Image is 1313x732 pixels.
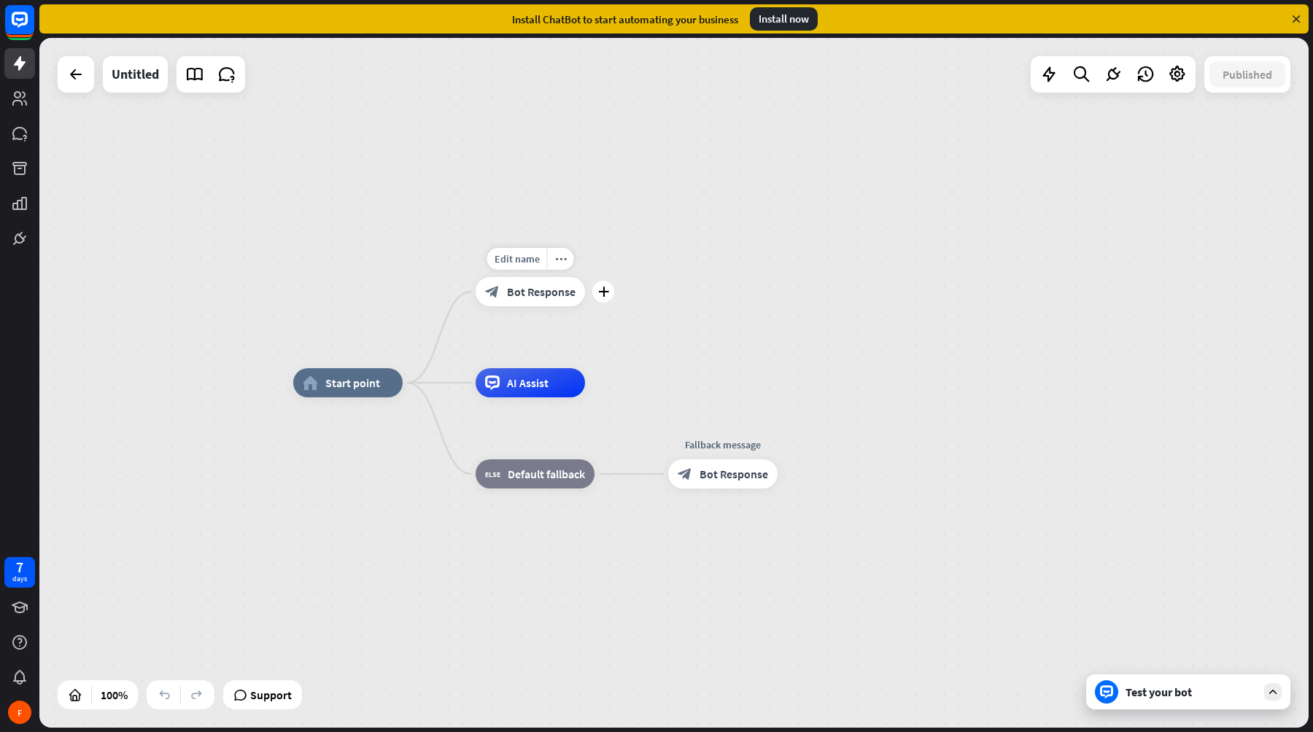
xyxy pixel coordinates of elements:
a: 7 days [4,557,35,588]
div: 7 [16,561,23,574]
span: Support [250,683,292,706]
i: block_fallback [485,467,500,481]
span: Start point [325,375,380,390]
i: plus [598,287,609,297]
span: AI Assist [507,375,549,390]
div: Test your bot [1126,685,1257,699]
div: Fallback message [657,437,789,452]
i: home_2 [303,375,318,390]
span: Edit name [495,252,540,265]
span: Default fallback [508,467,585,481]
button: Published [1209,61,1285,87]
i: more_horiz [555,254,567,265]
i: block_bot_response [485,284,500,299]
div: Install ChatBot to start automating your business [512,12,738,26]
div: Untitled [112,56,159,93]
div: days [12,574,27,584]
span: Bot Response [700,467,768,481]
div: Install now [750,7,818,31]
div: F [8,701,31,724]
span: Bot Response [507,284,576,299]
div: 100% [96,683,132,706]
button: Open LiveChat chat widget [12,6,55,50]
i: block_bot_response [678,467,692,481]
